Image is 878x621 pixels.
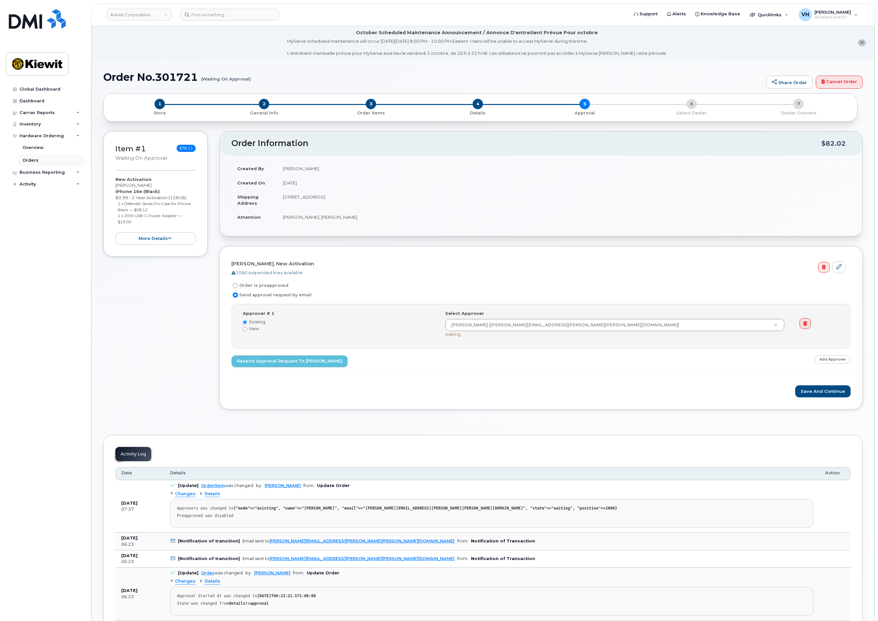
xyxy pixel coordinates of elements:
a: 4 Details [424,109,531,116]
a: 3 Order Items [317,109,424,116]
a: Item #1 [115,144,146,153]
strong: Shipping Address [237,194,258,206]
div: $82.02 [821,137,846,150]
b: Notification of Transaction [471,556,535,561]
a: [PERSON_NAME][EMAIL_ADDRESS][PERSON_NAME][PERSON_NAME][DOMAIN_NAME] [270,539,455,543]
strong: {"mode"=>"existing", "name"=>"[PERSON_NAME]", "email"=>"[PERSON_NAME][EMAIL_ADDRESS][PERSON_NAME]... [233,506,617,510]
input: Send approval request by email [233,292,238,298]
span: 2 [259,99,269,109]
b: [Update] [178,483,198,488]
h1: Order No.301721 [103,71,763,83]
small: Waiting On Approval [115,155,167,161]
span: by: [256,483,262,488]
div: Approval Started At was changed to [177,594,807,599]
b: Update Order [317,483,350,488]
b: [DATE] [121,536,138,540]
span: 4 [473,99,483,109]
a: OrderItem [201,483,225,488]
span: from: [303,483,315,488]
input: Order is preapproved [233,283,238,288]
b: [DATE] [121,553,138,558]
a: [PERSON_NAME] [254,570,290,575]
a: Add Approver [815,355,851,363]
div: 06:23 [121,559,158,565]
strong: [DATE]T06:23:21.571-06:00 [257,594,316,598]
span: from: [457,556,468,561]
strong: details [229,601,245,606]
div: was changed [201,483,253,488]
div: [PERSON_NAME] $0.99 - 2 Year Activation (128GB) [115,176,196,244]
div: Preapproved was disabled [177,513,807,518]
a: 2 General Info [211,109,317,116]
div: Email sent to [242,539,455,543]
div: 06:23 [121,541,158,547]
label: Select Approver [445,310,484,317]
b: [DATE] [121,501,138,506]
h4: [PERSON_NAME], New Activation [231,261,845,267]
span: Changes [175,578,196,584]
td: [PERSON_NAME], [PERSON_NAME] [277,210,851,224]
span: 1 [154,99,165,109]
span: waiting [445,332,461,337]
label: Order is preapproved [231,282,288,289]
span: 3 [366,99,376,109]
span: from: [293,570,304,575]
div: Approvers was changed to [177,506,807,511]
td: [PERSON_NAME] [277,161,851,176]
span: Changes [175,491,196,497]
a: Cancel Order [816,76,863,89]
div: 1080 suspended lines available. [231,270,845,276]
strong: approval [250,601,269,606]
span: Details [205,491,220,497]
a: [PERSON_NAME] [265,483,301,488]
div: MyServe scheduled maintenance will occur [DATE][DATE] 8:00 PM - 10:00 PM Eastern. Users will be u... [287,38,667,56]
b: [Update] [178,570,198,575]
td: [STREET_ADDRESS] [277,190,851,210]
button: close notification [858,39,866,46]
span: Details [205,578,220,584]
a: [PERSON_NAME] ([PERSON_NAME][EMAIL_ADDRESS][PERSON_NAME][PERSON_NAME][DOMAIN_NAME]) [446,319,784,331]
a: 1 Store [109,109,211,116]
p: General Info [213,110,315,116]
label: Approver # 1 [243,310,274,317]
strong: Attention [237,214,261,220]
td: [DATE] [277,176,851,190]
span: from: [457,539,468,543]
input: New [243,327,247,331]
input: Existing [243,320,247,324]
label: New [243,326,435,332]
small: (Waiting On Approval) [201,71,251,81]
div: 06:23 [121,594,158,600]
p: Order Items [320,110,422,116]
small: 1 x 20W USB-C Power Adapter — $19.00 [118,213,182,224]
span: Details [170,470,186,476]
p: Store [111,110,208,116]
div: State was changed from to [177,601,807,606]
div: Email sent to [242,556,455,561]
span: [PERSON_NAME] ([PERSON_NAME][EMAIL_ADDRESS][PERSON_NAME][PERSON_NAME][DOMAIN_NAME]) [447,322,679,328]
strong: Created By [237,166,264,171]
span: $78.11 [177,145,196,152]
th: Action [819,467,851,480]
span: Date [122,470,132,476]
label: Send approval request by email [231,291,312,299]
a: [PERSON_NAME][EMAIL_ADDRESS][PERSON_NAME][PERSON_NAME][DOMAIN_NAME] [270,556,455,561]
b: [DATE] [121,588,138,593]
label: Existing [243,319,435,325]
b: [Notification of transition] [178,539,240,543]
a: Resend Approval Request to [PERSON_NAME] [231,355,348,367]
a: Order [201,570,214,575]
button: Save and Continue [795,385,851,397]
div: October Scheduled Maintenance Announcement / Annonce D'entretient Prévue Pour octobre [356,29,598,36]
strong: iPhone 16e (Black) [115,189,160,194]
div: 07:37 [121,506,158,512]
b: Update Order [307,570,339,575]
a: Share Order [766,76,812,89]
strong: New Activation [115,177,152,182]
div: was changed [201,570,243,575]
p: Details [427,110,529,116]
iframe: Messenger Launcher [850,593,873,616]
b: Notification of Transaction [471,539,535,543]
h2: Order Information [231,139,821,148]
strong: Created On [237,180,265,185]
